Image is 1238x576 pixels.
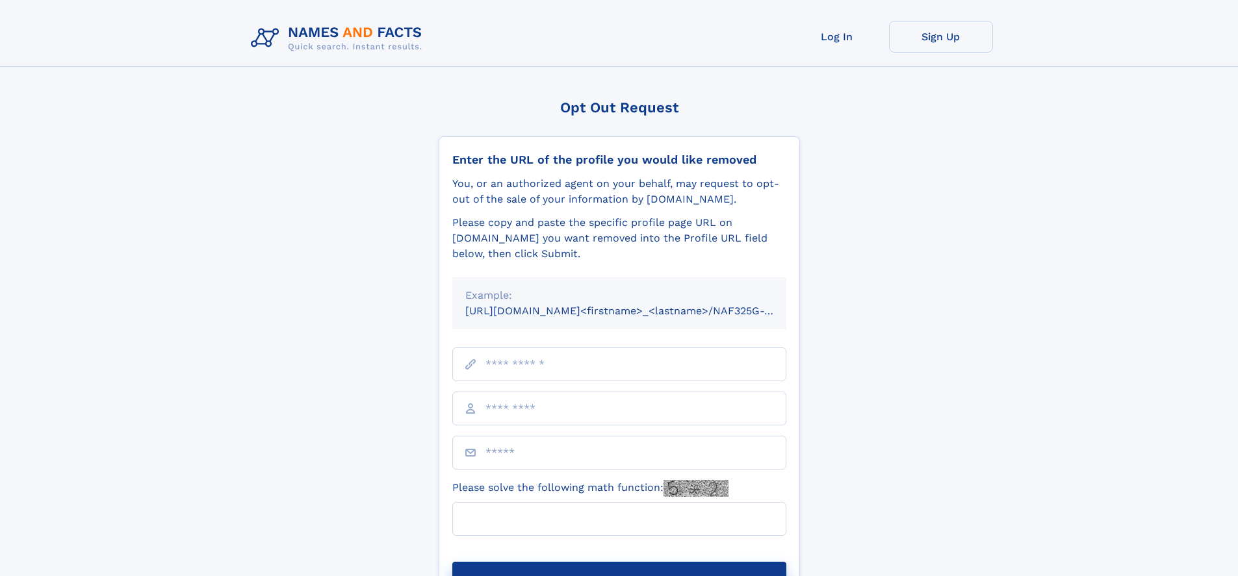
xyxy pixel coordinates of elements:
[246,21,433,56] img: Logo Names and Facts
[889,21,993,53] a: Sign Up
[452,153,786,167] div: Enter the URL of the profile you would like removed
[785,21,889,53] a: Log In
[452,176,786,207] div: You, or an authorized agent on your behalf, may request to opt-out of the sale of your informatio...
[465,288,773,303] div: Example:
[465,305,811,317] small: [URL][DOMAIN_NAME]<firstname>_<lastname>/NAF325G-xxxxxxxx
[452,215,786,262] div: Please copy and paste the specific profile page URL on [DOMAIN_NAME] you want removed into the Pr...
[452,480,729,497] label: Please solve the following math function:
[439,99,800,116] div: Opt Out Request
